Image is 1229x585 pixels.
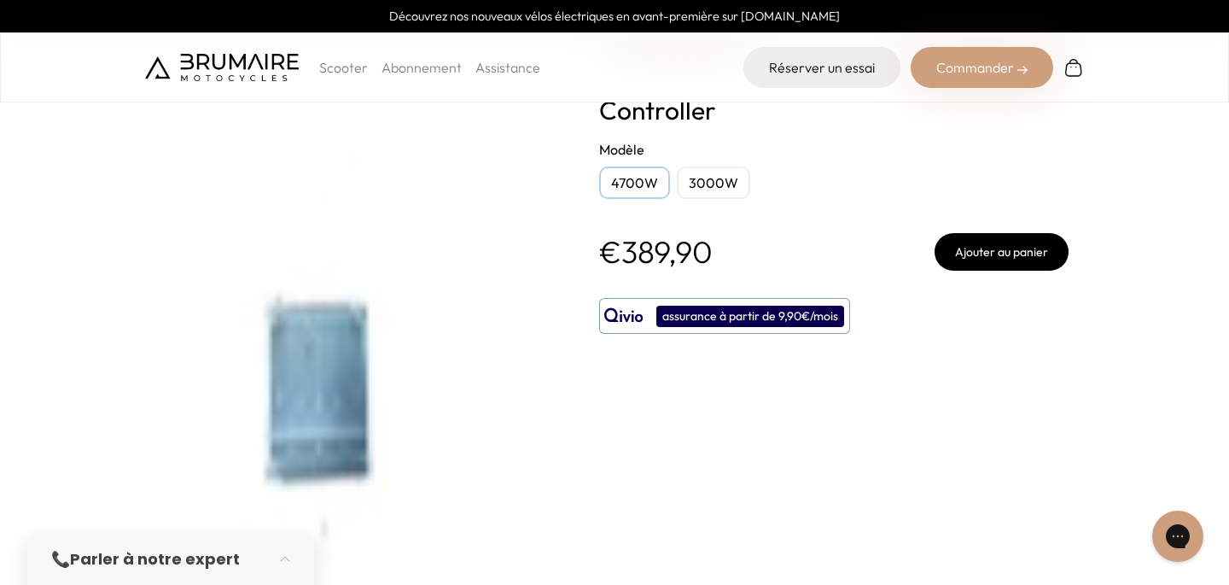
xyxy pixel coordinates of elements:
a: Assistance [475,59,540,76]
a: Abonnement [382,59,462,76]
div: 3000W [677,167,750,199]
div: assurance à partir de 9,90€/mois [656,306,844,327]
a: Réserver un essai [743,47,900,88]
img: Brumaire Motocycles [145,54,299,81]
h1: Controller [599,95,1069,126]
p: €389,90 [599,235,713,269]
div: 4700W [599,167,670,199]
p: Scooter [319,57,368,78]
img: Panier [1063,57,1084,78]
img: logo qivio [604,306,644,326]
img: right-arrow-2.png [1017,65,1028,75]
div: Commander [911,47,1053,88]
button: Ajouter au panier [935,233,1069,271]
button: assurance à partir de 9,90€/mois [599,298,850,334]
iframe: Gorgias live chat messenger [1144,505,1212,568]
h2: Modèle [599,139,1069,160]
